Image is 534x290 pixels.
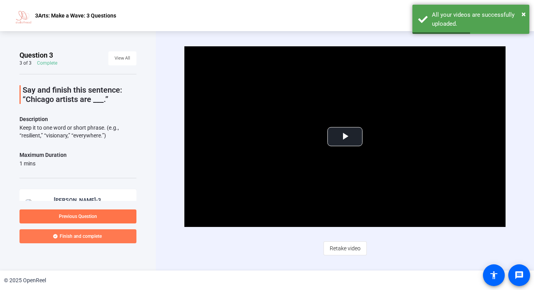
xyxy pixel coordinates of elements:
div: Video Player [184,46,506,227]
span: Question 3 [19,51,53,60]
div: 3 of 3 [19,60,32,66]
div: Maximum Duration [19,150,67,160]
span: × [522,9,526,19]
button: View All [108,51,136,65]
button: Close [522,8,526,20]
div: © 2025 OpenReel [4,276,46,285]
img: thumb-nail [26,199,49,215]
span: Finish and complete [60,233,102,239]
div: All your videos are successfully uploaded. [432,11,523,28]
p: Description [19,114,136,124]
p: 3Arts: Make a Wave: 3 Questions [35,11,116,20]
button: Play Video [327,127,362,146]
div: Keep it to one word or short phrase. (e.g., “resilient,” “visionary,” “everywhere.”) [19,124,136,139]
button: Finish and complete [19,229,136,243]
div: Complete [37,60,57,66]
span: Previous Question [59,214,97,219]
mat-icon: accessibility [489,271,499,280]
p: Say and finish this sentence: “Chicago artists are ___.” [23,85,136,104]
img: OpenReel logo [16,8,31,23]
span: View All [115,53,130,64]
button: Retake video [324,241,367,255]
span: Retake video [330,241,361,256]
div: [PERSON_NAME]-3Arts Make a Wave-3Arts- Make a Wave- 3 Questions-1757611007771-webcam [54,195,106,205]
button: Previous Question [19,209,136,223]
div: 1 mins [19,160,67,167]
mat-icon: message [515,271,524,280]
